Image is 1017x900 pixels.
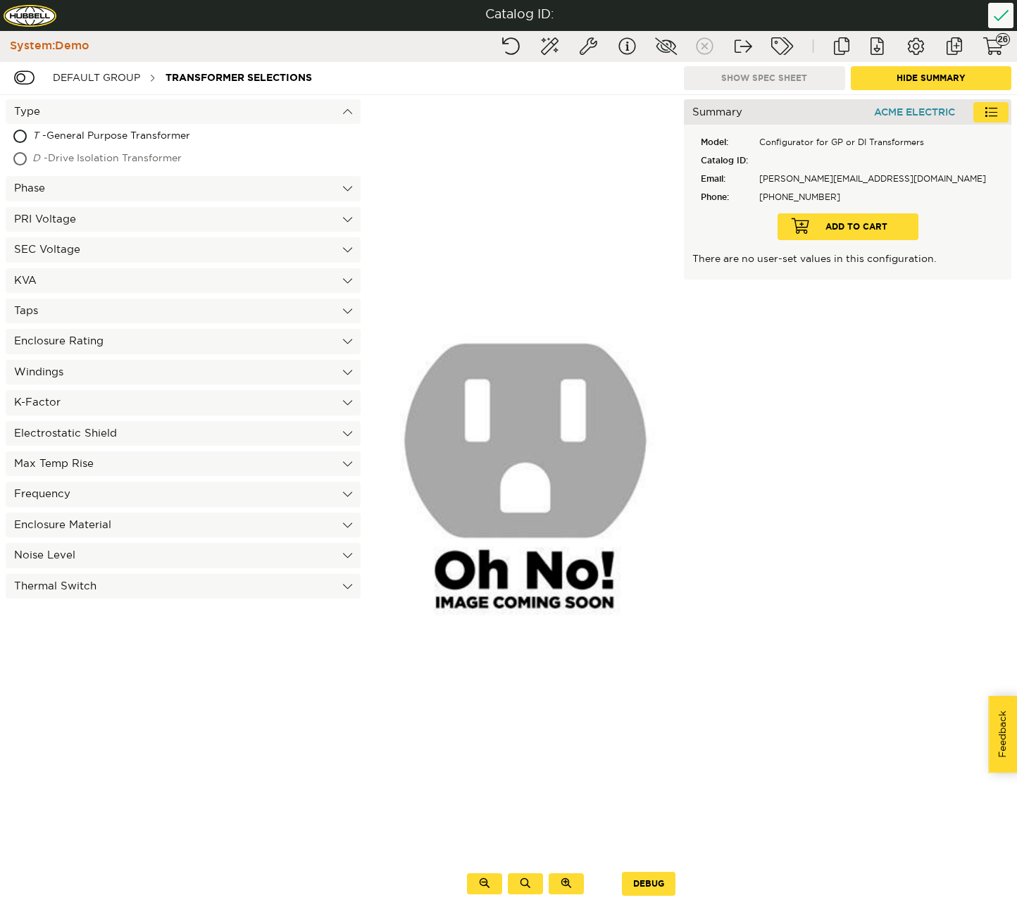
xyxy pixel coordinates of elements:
[6,543,361,568] div: Noise Level
[6,421,361,446] div: Electrostatic Shield
[6,513,361,537] div: Enclosure Material
[6,360,361,385] div: Windings
[692,188,754,206] div: Phone
[692,151,754,170] div: Catalog ID
[684,99,1011,125] div: Summary
[754,188,992,206] div: [PHONE_NUMBER]
[692,170,754,188] div: Email
[32,148,261,170] div: - Drive Isolation Transformer
[6,299,361,323] div: Taps
[754,133,992,151] div: Configurator for GP or DI Transformers
[6,329,361,354] div: Enclosure Rating
[692,133,754,151] div: Model
[6,237,361,262] div: SEC Voltage
[692,253,1003,267] p: There are no user-set values in this configuration.
[754,170,992,188] div: [PERSON_NAME][EMAIL_ADDRESS][DOMAIN_NAME]
[6,574,361,599] div: Thermal Switch
[6,207,361,232] div: PRI Voltage
[32,131,39,141] span: T
[6,268,361,293] div: KVA
[32,125,266,148] div: - General Purpose Transformer
[46,65,147,91] div: Default group
[6,176,361,201] div: Phase
[158,65,319,91] div: Transformer Selections
[778,213,918,240] button: Add to cart
[749,107,955,118] span: ACME ELECTRIC
[622,872,675,896] button: Debug
[851,66,1012,90] button: Hide Summary
[6,482,361,506] div: Frequency
[485,6,554,25] div: Catalog ID:
[3,38,89,54] div: System: Demo
[6,99,361,124] div: Type
[32,154,40,163] span: D
[6,451,361,476] div: Max Temp Rise
[6,390,361,415] div: K-Factor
